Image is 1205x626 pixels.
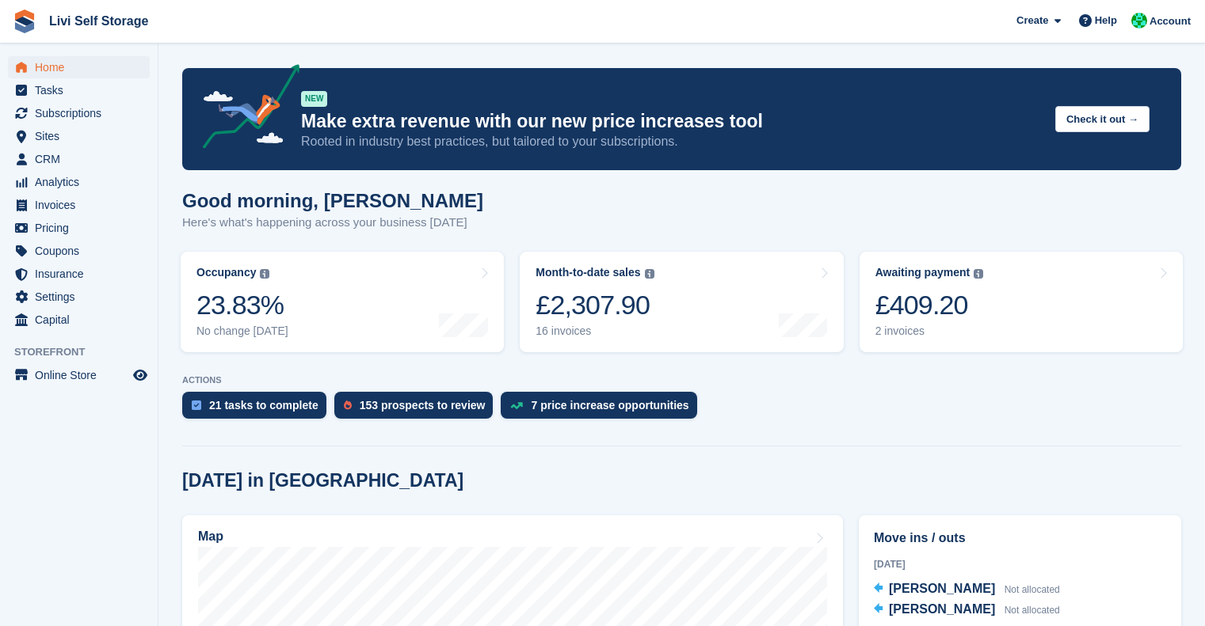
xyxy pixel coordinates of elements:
img: price-adjustments-announcement-icon-8257ccfd72463d97f412b2fc003d46551f7dbcb40ab6d574587a9cd5c0d94... [189,64,300,154]
div: No change [DATE] [196,324,288,338]
a: Month-to-date sales £2,307.90 16 invoices [520,252,843,352]
div: £2,307.90 [536,289,654,321]
div: 16 invoices [536,324,654,338]
a: menu [8,194,150,216]
span: Tasks [35,79,130,101]
a: menu [8,102,150,124]
a: menu [8,148,150,170]
span: CRM [35,148,130,170]
span: Sites [35,125,130,147]
div: 7 price increase opportunities [531,399,688,412]
span: Help [1095,13,1117,28]
button: Check it out → [1055,106,1150,132]
p: ACTIONS [182,375,1181,385]
a: 21 tasks to complete [182,392,334,427]
a: 7 price increase opportunities [501,392,704,427]
a: menu [8,364,150,386]
a: Awaiting payment £409.20 2 invoices [860,252,1183,352]
div: Awaiting payment [875,266,970,279]
span: [PERSON_NAME] [889,582,995,595]
p: Rooted in industry best practices, but tailored to your subscriptions. [301,133,1043,150]
a: Livi Self Storage [43,8,154,34]
a: 153 prospects to review [334,392,501,427]
p: Here's what's happening across your business [DATE] [182,214,483,232]
a: Occupancy 23.83% No change [DATE] [181,252,504,352]
span: Settings [35,286,130,308]
a: menu [8,171,150,193]
img: icon-info-grey-7440780725fd019a000dd9b08b2336e03edf1995a4989e88bcd33f0948082b44.svg [645,269,654,279]
a: menu [8,263,150,285]
p: Make extra revenue with our new price increases tool [301,110,1043,133]
span: Not allocated [1005,605,1060,616]
a: menu [8,286,150,308]
div: Month-to-date sales [536,266,640,279]
img: Joe Robertson [1131,13,1147,28]
h2: [DATE] in [GEOGRAPHIC_DATA] [182,470,463,491]
a: [PERSON_NAME] Not allocated [874,600,1060,620]
div: Occupancy [196,266,256,279]
h2: Map [198,529,223,544]
span: Pricing [35,217,130,239]
a: menu [8,309,150,331]
img: task-75834270c22a3079a89374b754ae025e5fb1db73e45f91037f5363f120a921f8.svg [192,400,201,410]
div: 153 prospects to review [360,399,486,412]
span: Home [35,56,130,78]
a: menu [8,240,150,262]
span: Online Store [35,364,130,386]
h2: Move ins / outs [874,529,1166,548]
a: menu [8,79,150,101]
img: prospect-51fa495bee0391a8d652442698ab0144808aea92771e9ea1ae160a38d050c398.svg [344,400,352,410]
span: Storefront [14,344,158,360]
span: Analytics [35,171,130,193]
div: 21 tasks to complete [209,399,318,412]
h1: Good morning, [PERSON_NAME] [182,190,483,211]
div: [DATE] [874,557,1166,571]
span: Coupons [35,240,130,262]
a: [PERSON_NAME] Not allocated [874,579,1060,600]
span: Not allocated [1005,584,1060,595]
span: Account [1150,13,1191,29]
img: stora-icon-8386f47178a22dfd0bd8f6a31ec36ba5ce8667c1dd55bd0f319d3a0aa187defe.svg [13,9,36,33]
div: 23.83% [196,289,288,321]
a: menu [8,56,150,78]
a: menu [8,217,150,239]
div: NEW [301,91,327,107]
a: menu [8,125,150,147]
span: Insurance [35,263,130,285]
span: [PERSON_NAME] [889,602,995,616]
img: price_increase_opportunities-93ffe204e8149a01c8c9dc8f82e8f89637d9d84a8eef4429ea346261dce0b2c0.svg [510,402,523,409]
a: Preview store [131,366,150,385]
div: £409.20 [875,289,984,321]
img: icon-info-grey-7440780725fd019a000dd9b08b2336e03edf1995a4989e88bcd33f0948082b44.svg [260,269,269,279]
img: icon-info-grey-7440780725fd019a000dd9b08b2336e03edf1995a4989e88bcd33f0948082b44.svg [974,269,983,279]
div: 2 invoices [875,324,984,338]
span: Create [1016,13,1048,28]
span: Invoices [35,194,130,216]
span: Subscriptions [35,102,130,124]
span: Capital [35,309,130,331]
